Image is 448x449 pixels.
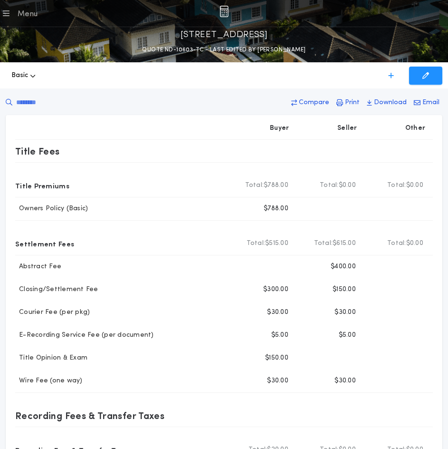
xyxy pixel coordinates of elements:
p: $30.00 [334,376,356,386]
button: Email [411,94,442,111]
b: Total: [314,239,333,248]
p: $30.00 [267,376,288,386]
p: Owners Policy (Basic) [15,204,88,214]
p: Recording Fees & Transfer Taxes [15,408,164,423]
span: Basic [11,71,28,80]
p: $400.00 [331,262,356,272]
p: $30.00 [267,308,288,317]
span: $515.00 [265,239,288,248]
p: E-Recording Service Fee (per document) [15,331,154,340]
p: [STREET_ADDRESS] [181,27,267,42]
p: Other [405,124,425,133]
span: $788.00 [264,181,288,190]
span: $615.00 [333,239,356,248]
div: Menu [17,9,38,20]
p: Wire Fee (one way) [15,376,83,386]
button: Basic [11,60,36,91]
b: Total: [245,181,264,190]
p: Courier Fee (per pkg) [15,308,90,317]
b: Total: [320,181,339,190]
p: Title Premiums [15,178,69,193]
b: Total: [247,239,266,248]
b: Total: [387,239,406,248]
button: Print [334,94,362,111]
p: Title Fees [15,144,60,159]
p: Closing/Settlement Fee [15,285,98,294]
span: $0.00 [339,181,356,190]
span: $0.00 [406,239,423,248]
p: Settlement Fees [15,236,74,251]
p: Compare [299,98,329,107]
p: Email [422,98,439,107]
img: img [219,6,229,17]
button: Compare [288,94,332,111]
p: $150.00 [333,285,356,294]
p: $150.00 [265,353,288,363]
p: Download [374,98,407,107]
span: $0.00 [406,181,423,190]
b: Total: [387,181,406,190]
p: $5.00 [339,331,356,340]
p: $30.00 [334,308,356,317]
p: $300.00 [263,285,288,294]
p: Title Opinion & Exam [15,353,87,363]
p: $5.00 [271,331,288,340]
p: Print [345,98,360,107]
button: Download [364,94,410,111]
p: Abstract Fee [15,262,61,272]
p: Buyer [270,124,289,133]
p: QUOTE ND-10603-TC - LAST EDITED BY [PERSON_NAME] [142,45,305,55]
p: $788.00 [264,204,288,214]
p: Seller [337,124,357,133]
